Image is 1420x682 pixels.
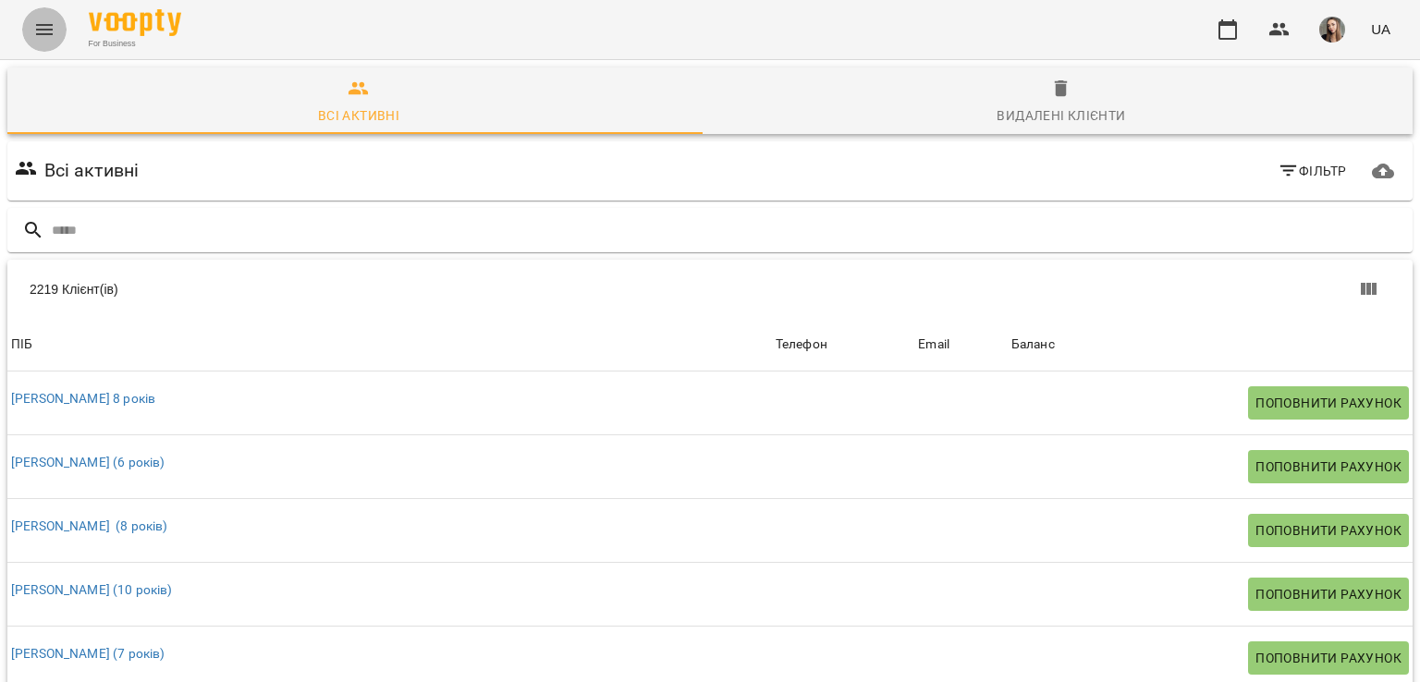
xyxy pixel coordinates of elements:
[11,334,768,356] span: ПІБ
[1255,583,1402,605] span: Поповнити рахунок
[1011,334,1409,356] span: Баланс
[1248,641,1409,675] button: Поповнити рахунок
[1248,450,1409,483] button: Поповнити рахунок
[11,334,32,356] div: ПІБ
[918,334,949,356] div: Sort
[776,334,911,356] span: Телефон
[11,391,155,406] a: [PERSON_NAME] 8 років
[30,280,732,298] div: 2219 Клієнт(ів)
[1011,334,1055,356] div: Баланс
[11,455,165,469] a: [PERSON_NAME] (6 років)
[1371,19,1390,39] span: UA
[22,7,67,52] button: Menu
[1255,456,1402,478] span: Поповнити рахунок
[1011,334,1055,356] div: Sort
[318,104,399,127] div: Всі активні
[1255,392,1402,414] span: Поповнити рахунок
[11,646,165,661] a: [PERSON_NAME] (7 років)
[776,334,827,356] div: Sort
[89,38,181,50] span: For Business
[1319,17,1345,43] img: 6616469b542043e9b9ce361bc48015fd.jpeg
[89,9,181,36] img: Voopty Logo
[997,104,1125,127] div: Видалені клієнти
[1346,267,1390,311] button: Вигляд колонок
[11,518,168,533] a: [PERSON_NAME] (8 років)
[918,334,949,356] div: Email
[1255,647,1402,669] span: Поповнити рахунок
[1248,386,1409,420] button: Поповнити рахунок
[1270,154,1354,188] button: Фільтр
[1278,160,1347,182] span: Фільтр
[11,334,32,356] div: Sort
[1248,578,1409,611] button: Поповнити рахунок
[918,334,1004,356] span: Email
[44,156,140,185] h6: Всі активні
[11,582,173,597] a: [PERSON_NAME] (10 років)
[7,260,1413,319] div: Table Toolbar
[1248,514,1409,547] button: Поповнити рахунок
[1255,519,1402,542] span: Поповнити рахунок
[1364,12,1398,46] button: UA
[776,334,827,356] div: Телефон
